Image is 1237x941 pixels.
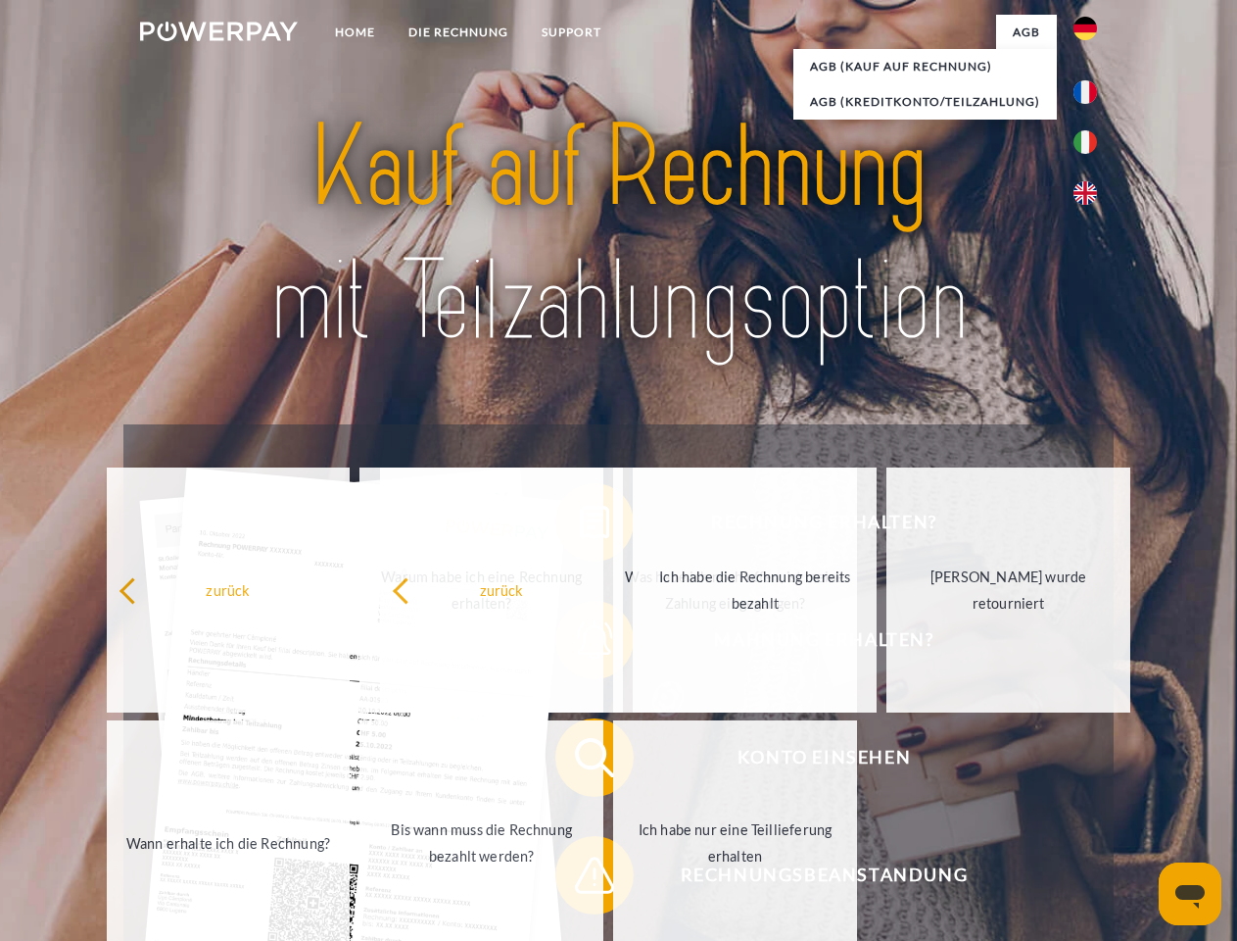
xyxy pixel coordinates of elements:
div: zurück [392,576,612,603]
img: de [1073,17,1097,40]
img: logo-powerpay-white.svg [140,22,298,41]
div: [PERSON_NAME] wurde retourniert [898,564,1118,617]
a: SUPPORT [525,15,618,50]
div: Bis wann muss die Rechnung bezahlt werden? [371,817,592,869]
div: Ich habe nur eine Teillieferung erhalten [625,817,845,869]
div: Wann erhalte ich die Rechnung? [119,829,339,856]
iframe: Schaltfläche zum Öffnen des Messaging-Fensters [1159,863,1221,925]
a: Home [318,15,392,50]
a: DIE RECHNUNG [392,15,525,50]
img: en [1073,181,1097,205]
div: zurück [119,576,339,603]
a: AGB (Kauf auf Rechnung) [793,49,1057,84]
img: fr [1073,80,1097,104]
a: AGB (Kreditkonto/Teilzahlung) [793,84,1057,120]
img: title-powerpay_de.svg [187,94,1050,375]
img: it [1073,130,1097,154]
div: Ich habe die Rechnung bereits bezahlt [644,564,865,617]
a: agb [996,15,1057,50]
